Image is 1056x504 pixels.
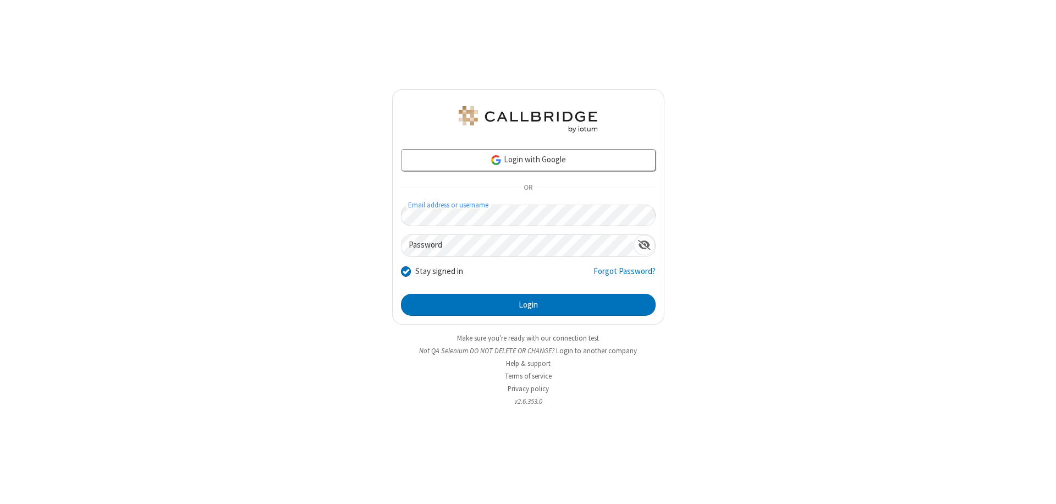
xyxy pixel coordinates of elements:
a: Help & support [506,359,551,368]
button: Login to another company [556,346,637,356]
div: Show password [634,235,655,255]
li: v2.6.353.0 [392,396,664,407]
a: Make sure you're ready with our connection test [457,333,599,343]
a: Terms of service [505,371,552,381]
span: OR [519,180,537,196]
a: Privacy policy [508,384,549,393]
label: Stay signed in [415,265,463,278]
li: Not QA Selenium DO NOT DELETE OR CHANGE? [392,346,664,356]
a: Login with Google [401,149,656,171]
input: Email address or username [401,205,656,226]
a: Forgot Password? [593,265,656,286]
input: Password [402,235,634,256]
img: google-icon.png [490,154,502,166]
button: Login [401,294,656,316]
img: QA Selenium DO NOT DELETE OR CHANGE [457,106,599,133]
